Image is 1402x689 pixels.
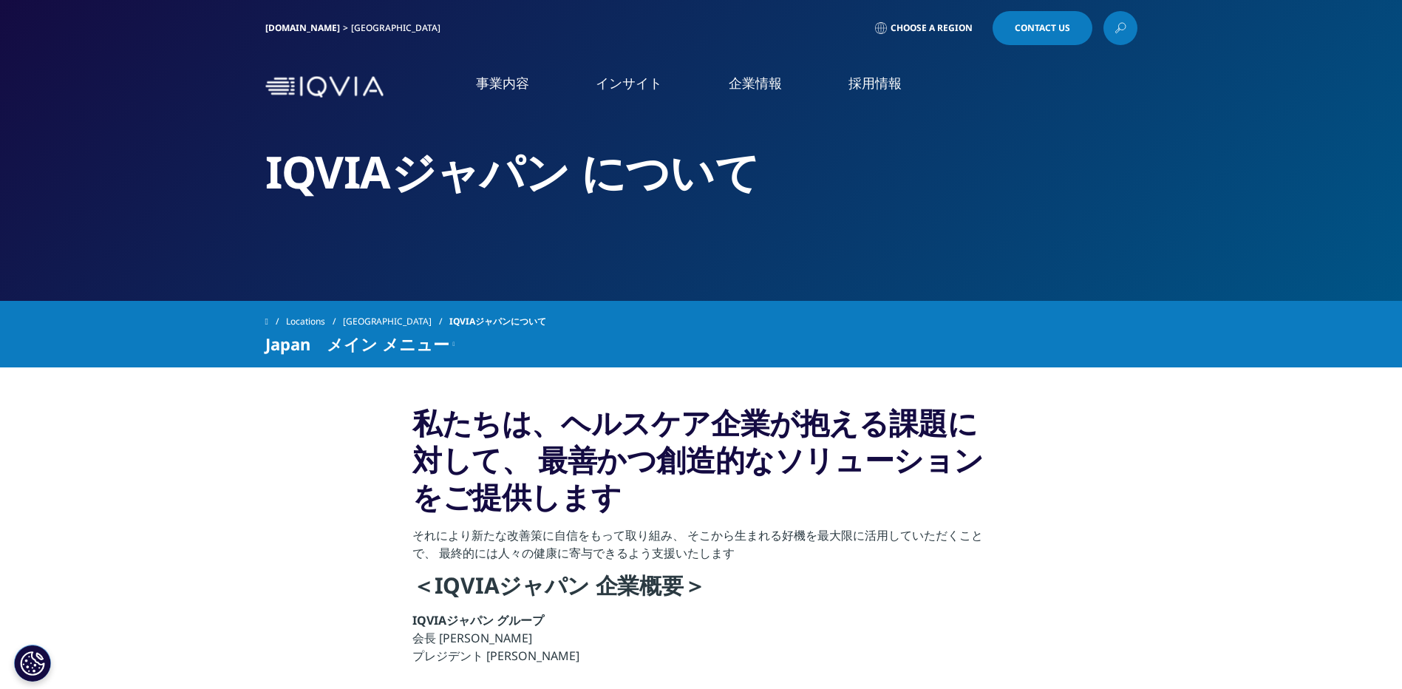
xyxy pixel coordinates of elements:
a: インサイト [596,74,662,92]
a: 事業内容 [476,74,529,92]
strong: IQVIAジャパン グループ [412,612,544,628]
span: Japan メイン メニュー [265,335,449,353]
div: [GEOGRAPHIC_DATA] [351,22,446,34]
a: 採用情報 [848,74,902,92]
a: 企業情報 [729,74,782,92]
h3: 私たちは、ヘルスケア企業が抱える課題に対して、 最善かつ創造的なソリューションをご提供します [412,404,990,526]
p: 会長 [PERSON_NAME] プレジデント [PERSON_NAME] [412,611,990,673]
p: それにより新たな改善策に自信をもって取り組み、 そこから生まれる好機を最大限に活用していただくことで、 最終的には人々の健康に寄与できるよう支援いたします [412,526,990,571]
span: Contact Us [1015,24,1070,33]
span: IQVIAジャパンについて [449,308,546,335]
a: [DOMAIN_NAME] [265,21,340,34]
h4: ＜IQVIAジャパン 企業概要＞ [412,571,990,611]
span: Choose a Region [891,22,973,34]
h2: IQVIAジャパン について [265,144,1137,200]
button: Cookie 設定 [14,645,51,682]
a: Locations [286,308,343,335]
nav: Primary [389,52,1137,122]
a: [GEOGRAPHIC_DATA] [343,308,449,335]
a: Contact Us [993,11,1092,45]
